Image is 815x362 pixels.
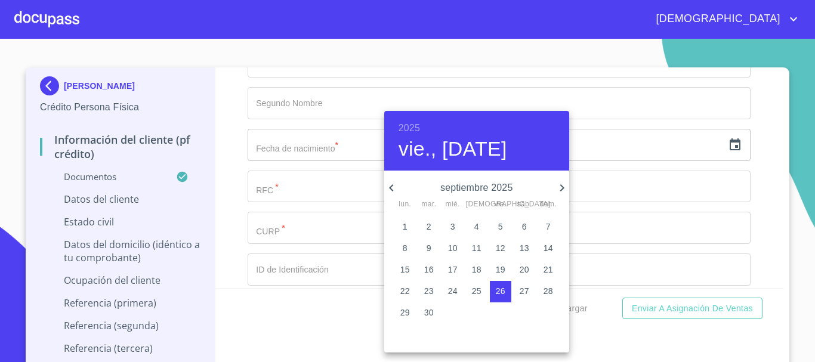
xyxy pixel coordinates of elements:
button: 11 [466,238,487,259]
p: 19 [496,264,505,276]
button: 28 [538,281,559,302]
button: 21 [538,259,559,281]
button: 12 [490,238,511,259]
span: dom. [538,199,559,211]
button: 9 [418,238,440,259]
p: 24 [448,285,458,297]
button: 18 [466,259,487,281]
button: 7 [538,216,559,238]
p: 28 [544,285,553,297]
button: 2 [418,216,440,238]
span: vie. [490,199,511,211]
p: 21 [544,264,553,276]
p: 20 [520,264,529,276]
button: 5 [490,216,511,238]
p: septiembre 2025 [399,181,555,195]
button: 6 [514,216,535,238]
button: 1 [394,216,416,238]
button: 4 [466,216,487,238]
p: 15 [400,264,410,276]
p: 23 [424,285,434,297]
button: 15 [394,259,416,281]
button: 20 [514,259,535,281]
button: 22 [394,281,416,302]
p: 5 [498,221,503,233]
button: 23 [418,281,440,302]
p: 12 [496,242,505,254]
span: sáb. [514,199,535,211]
button: 10 [442,238,464,259]
p: 17 [448,264,458,276]
p: 8 [403,242,407,254]
p: 16 [424,264,434,276]
p: 11 [472,242,481,254]
p: 22 [400,285,410,297]
button: 24 [442,281,464,302]
p: 9 [427,242,431,254]
p: 30 [424,307,434,318]
button: 29 [394,302,416,324]
p: 6 [522,221,527,233]
button: 14 [538,238,559,259]
button: 25 [466,281,487,302]
span: [DEMOGRAPHIC_DATA]. [466,199,487,211]
button: 26 [490,281,511,302]
span: mar. [418,199,440,211]
button: 13 [514,238,535,259]
button: vie., [DATE] [399,137,507,162]
button: 3 [442,216,464,238]
button: 19 [490,259,511,281]
p: 3 [450,221,455,233]
p: 10 [448,242,458,254]
button: 27 [514,281,535,302]
span: mié. [442,199,464,211]
p: 14 [544,242,553,254]
p: 7 [546,221,551,233]
p: 4 [474,221,479,233]
span: lun. [394,199,416,211]
button: 16 [418,259,440,281]
p: 2 [427,221,431,233]
p: 27 [520,285,529,297]
button: 8 [394,238,416,259]
p: 13 [520,242,529,254]
button: 17 [442,259,464,281]
p: 26 [496,285,505,297]
button: 2025 [399,120,420,137]
p: 18 [472,264,481,276]
p: 25 [472,285,481,297]
p: 29 [400,307,410,318]
button: 30 [418,302,440,324]
p: 1 [403,221,407,233]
